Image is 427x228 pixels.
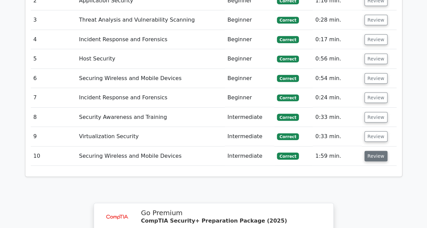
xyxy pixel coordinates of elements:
td: Beginner [225,88,274,107]
span: Correct [277,114,299,121]
td: 0:54 min. [313,69,362,88]
span: Correct [277,153,299,159]
button: Review [364,54,387,64]
td: Virtualization Security [76,127,225,146]
td: 5 [31,49,76,69]
td: Incident Response and Forensics [76,30,225,49]
td: 3 [31,10,76,30]
span: Correct [277,75,299,82]
td: 0:56 min. [313,49,362,69]
td: 1:59 min. [313,147,362,166]
td: Incident Response and Forensics [76,88,225,107]
button: Review [364,112,387,123]
td: Intermediate [225,108,274,127]
span: Correct [277,133,299,140]
button: Review [364,73,387,84]
td: 4 [31,30,76,49]
td: Securing Wireless and Mobile Devices [76,147,225,166]
button: Review [364,15,387,25]
span: Correct [277,95,299,101]
span: Correct [277,17,299,24]
td: Intermediate [225,147,274,166]
td: 7 [31,88,76,107]
button: Review [364,151,387,161]
button: Review [364,34,387,45]
td: 0:33 min. [313,108,362,127]
span: Correct [277,36,299,43]
td: Threat Analysis and Vulnerability Scanning [76,10,225,30]
td: 0:28 min. [313,10,362,30]
td: Security Awareness and Training [76,108,225,127]
span: Correct [277,56,299,62]
td: 0:17 min. [313,30,362,49]
td: Beginner [225,69,274,88]
td: 0:33 min. [313,127,362,146]
td: 0:24 min. [313,88,362,107]
td: Intermediate [225,127,274,146]
button: Review [364,93,387,103]
td: 6 [31,69,76,88]
td: 8 [31,108,76,127]
td: Host Security [76,49,225,69]
td: Beginner [225,49,274,69]
td: Securing Wireless and Mobile Devices [76,69,225,88]
td: 9 [31,127,76,146]
button: Review [364,131,387,142]
td: Beginner [225,30,274,49]
td: 10 [31,147,76,166]
td: Beginner [225,10,274,30]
